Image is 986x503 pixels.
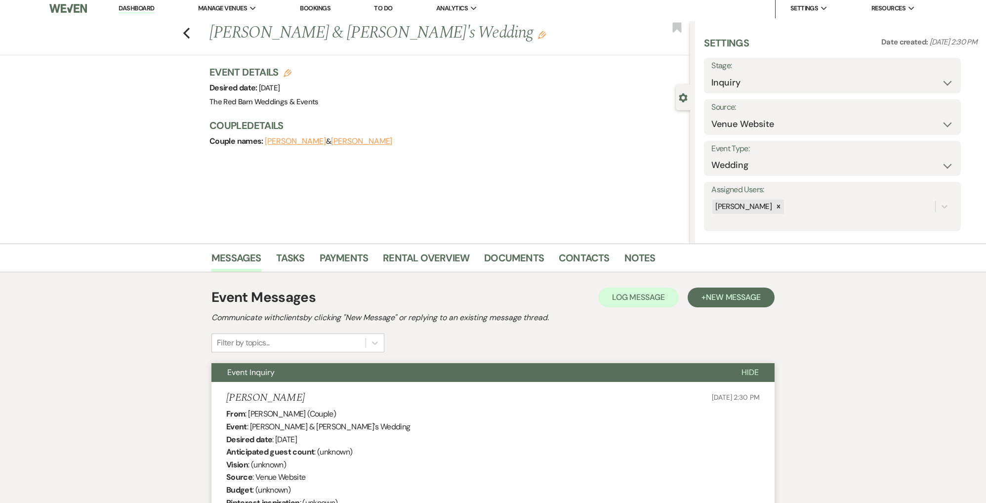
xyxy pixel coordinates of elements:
[712,200,773,214] div: [PERSON_NAME]
[881,37,930,47] span: Date created:
[712,393,760,402] span: [DATE] 2:30 PM
[211,312,775,324] h2: Communicate with clients by clicking "New Message" or replying to an existing message thread.
[320,250,369,272] a: Payments
[209,65,319,79] h3: Event Details
[226,485,252,495] b: Budget
[265,136,392,146] span: &
[209,136,265,146] span: Couple names:
[119,4,154,13] a: Dashboard
[559,250,610,272] a: Contacts
[226,460,248,470] b: Vision
[436,3,468,13] span: Analytics
[300,4,330,12] a: Bookings
[217,337,270,349] div: Filter by topics...
[598,288,679,307] button: Log Message
[484,250,544,272] a: Documents
[624,250,656,272] a: Notes
[711,100,953,115] label: Source:
[726,363,775,382] button: Hide
[209,97,319,107] span: The Red Barn Weddings & Events
[383,250,469,272] a: Rental Overview
[209,119,680,132] h3: Couple Details
[711,183,953,197] label: Assigned Users:
[209,83,259,93] span: Desired date:
[790,3,819,13] span: Settings
[538,30,546,39] button: Edit
[226,434,272,445] b: Desired date
[612,292,665,302] span: Log Message
[711,142,953,156] label: Event Type:
[226,472,252,482] b: Source
[871,3,905,13] span: Resources
[930,37,977,47] span: [DATE] 2:30 PM
[679,92,688,102] button: Close lead details
[211,363,726,382] button: Event Inquiry
[209,21,590,45] h1: [PERSON_NAME] & [PERSON_NAME]'s Wedding
[226,409,245,419] b: From
[711,59,953,73] label: Stage:
[226,447,314,457] b: Anticipated guest count
[226,421,247,432] b: Event
[211,250,261,272] a: Messages
[265,137,326,145] button: [PERSON_NAME]
[374,4,392,12] a: To Do
[198,3,247,13] span: Manage Venues
[227,367,275,377] span: Event Inquiry
[211,287,316,308] h1: Event Messages
[331,137,392,145] button: [PERSON_NAME]
[226,392,305,404] h5: [PERSON_NAME]
[741,367,759,377] span: Hide
[259,83,280,93] span: [DATE]
[704,36,749,58] h3: Settings
[276,250,305,272] a: Tasks
[706,292,761,302] span: New Message
[688,288,775,307] button: +New Message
